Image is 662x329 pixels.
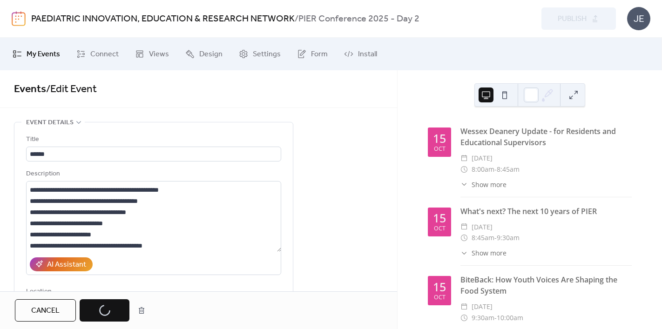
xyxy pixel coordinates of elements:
[30,257,93,271] button: AI Assistant
[460,164,468,175] div: ​
[460,274,632,296] div: BiteBack: How Youth Voices Are Shaping the Food System
[295,10,298,28] b: /
[494,312,497,323] span: -
[472,248,507,258] span: Show more
[433,281,446,293] div: 15
[47,259,86,270] div: AI Assistant
[434,226,446,232] div: Oct
[460,248,468,258] div: ​
[472,312,494,323] span: 9:30am
[460,301,468,312] div: ​
[14,79,46,100] a: Events
[199,49,223,60] span: Design
[494,232,497,243] span: -
[460,232,468,243] div: ​
[433,212,446,224] div: 15
[460,180,507,189] button: ​Show more
[232,41,288,67] a: Settings
[497,232,520,243] span: 9:30am
[434,146,446,152] div: Oct
[472,153,493,164] span: [DATE]
[31,305,60,316] span: Cancel
[69,41,126,67] a: Connect
[337,41,384,67] a: Install
[290,41,335,67] a: Form
[460,312,468,323] div: ​
[26,117,74,128] span: Event details
[26,168,279,180] div: Description
[178,41,230,67] a: Design
[6,41,67,67] a: My Events
[460,126,632,148] div: Wessex Deanery Update - for Residents and Educational Supervisors
[497,312,523,323] span: 10:00am
[31,10,295,28] a: PAEDIATRIC INNOVATION, EDUCATION & RESEARCH NETWORK
[460,206,632,217] div: What's next? The next 10 years of PIER
[15,299,76,322] button: Cancel
[460,180,468,189] div: ​
[358,49,377,60] span: Install
[472,232,494,243] span: 8:45am
[128,41,176,67] a: Views
[494,164,497,175] span: -
[12,11,26,26] img: logo
[460,248,507,258] button: ​Show more
[460,222,468,233] div: ​
[472,222,493,233] span: [DATE]
[460,153,468,164] div: ​
[90,49,119,60] span: Connect
[253,49,281,60] span: Settings
[472,180,507,189] span: Show more
[298,10,419,28] b: PIER Conference 2025 - Day 2
[46,79,97,100] span: / Edit Event
[472,301,493,312] span: [DATE]
[497,164,520,175] span: 8:45am
[311,49,328,60] span: Form
[627,7,650,30] div: JE
[26,286,279,297] div: Location
[27,49,60,60] span: My Events
[472,164,494,175] span: 8:00am
[26,134,279,145] div: Title
[149,49,169,60] span: Views
[434,295,446,301] div: Oct
[433,133,446,144] div: 15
